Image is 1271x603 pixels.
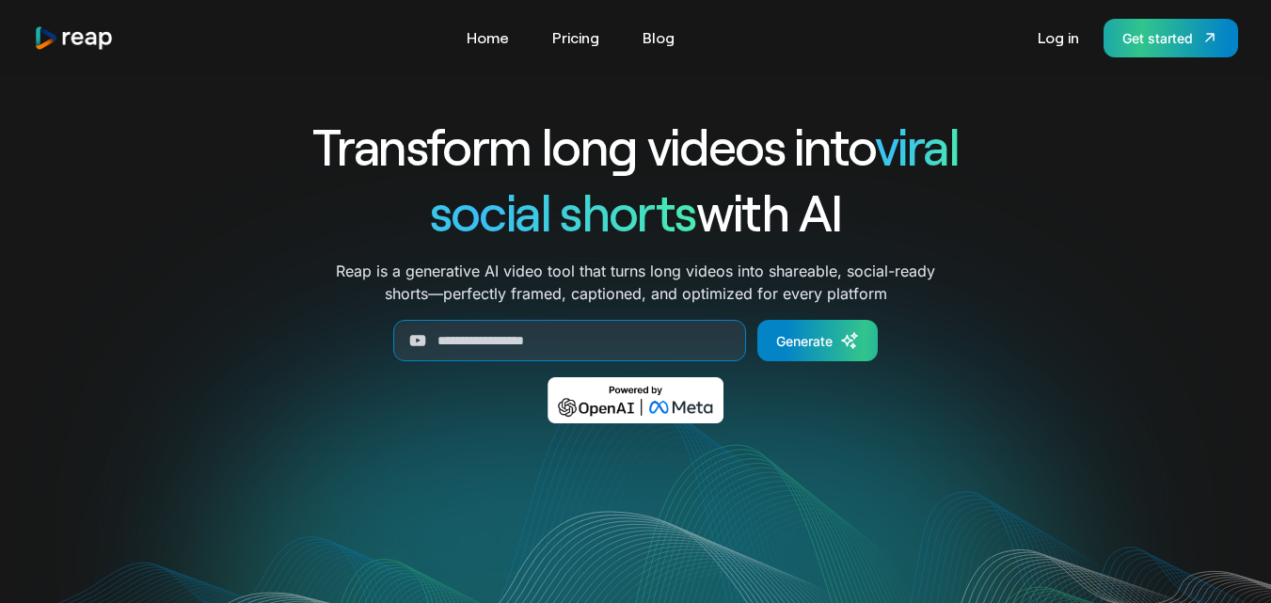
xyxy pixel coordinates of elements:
span: viral [875,115,959,176]
a: Log in [1028,23,1088,53]
img: Powered by OpenAI & Meta [548,377,723,423]
a: Pricing [543,23,609,53]
a: Generate [757,320,878,361]
a: home [34,25,115,51]
span: social shorts [430,181,696,242]
a: Blog [633,23,684,53]
h1: with AI [245,179,1027,245]
div: Generate [776,331,833,351]
div: Get started [1122,28,1193,48]
a: Home [457,23,518,53]
form: Generate Form [245,320,1027,361]
p: Reap is a generative AI video tool that turns long videos into shareable, social-ready shorts—per... [336,260,935,305]
h1: Transform long videos into [245,113,1027,179]
a: Get started [1104,19,1238,57]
